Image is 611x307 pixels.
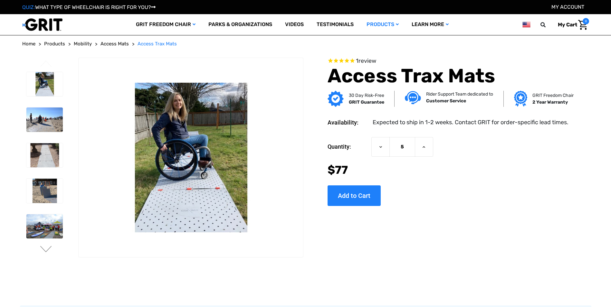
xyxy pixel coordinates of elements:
[578,20,587,30] img: Cart
[26,143,63,168] img: Access Trax Mats
[22,4,35,10] span: QUIZ:
[310,14,360,35] a: Testimonials
[328,58,572,65] span: Rated 5.0 out of 5 stars 1 reviews
[532,99,568,105] strong: 2 Year Warranty
[39,246,53,254] button: Go to slide 2 of 6
[26,214,63,239] img: Access Trax Mats
[26,72,63,97] img: Access Trax Mats
[44,40,65,48] a: Products
[328,163,348,177] span: $77
[405,14,455,35] a: Learn More
[44,41,65,47] span: Products
[22,40,35,48] a: Home
[532,92,574,99] p: GRIT Freedom Chair
[138,40,177,48] a: Access Trax Mats
[39,60,53,68] button: Go to slide 6 of 6
[522,21,530,29] img: us.png
[360,14,405,35] a: Products
[22,18,62,31] img: GRIT All-Terrain Wheelchair and Mobility Equipment
[328,64,572,88] h1: Access Trax Mats
[328,137,368,156] label: Quantity:
[543,18,553,32] input: Search
[79,83,303,232] img: Access Trax Mats
[514,91,527,107] img: Grit freedom
[558,22,577,28] span: My Cart
[349,99,384,105] strong: GRIT Guarantee
[583,18,589,24] span: 0
[138,41,177,47] span: Access Trax Mats
[74,41,92,47] span: Mobility
[358,57,376,64] span: review
[426,91,493,98] p: Rider Support Team dedicated to
[74,40,92,48] a: Mobility
[26,107,63,132] img: Access Trax Mats
[405,91,421,104] img: Customer service
[373,118,568,127] dd: Expected to ship in 1-2 weeks. Contact GRIT for order-specific lead times.
[349,92,384,99] p: 30 Day Risk-Free
[22,40,589,48] nav: Breadcrumb
[22,4,156,10] a: QUIZ:WHAT TYPE OF WHEELCHAIR IS RIGHT FOR YOU?
[26,179,63,203] img: Access Trax Mats
[100,41,129,47] span: Access Mats
[22,41,35,47] span: Home
[328,185,381,206] input: Add to Cart
[100,40,129,48] a: Access Mats
[356,57,376,64] span: 1 reviews
[553,18,589,32] a: Cart with 0 items
[426,98,466,104] strong: Customer Service
[328,91,344,107] img: GRIT Guarantee
[279,14,310,35] a: Videos
[551,4,584,10] a: Account
[202,14,279,35] a: Parks & Organizations
[328,118,368,127] dt: Availability:
[129,14,202,35] a: GRIT Freedom Chair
